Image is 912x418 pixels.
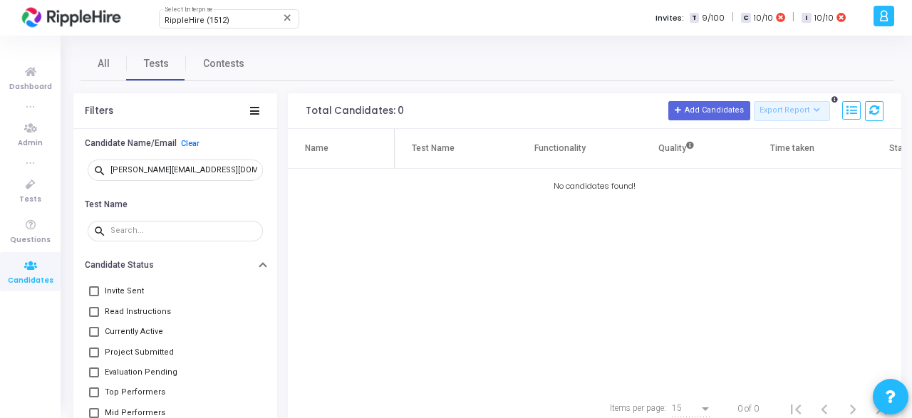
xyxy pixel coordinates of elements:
[73,193,277,215] button: Test Name
[618,129,734,169] th: Quality
[8,275,53,287] span: Candidates
[305,140,328,156] div: Name
[85,105,113,117] div: Filters
[306,105,404,117] div: Total Candidates: 0
[73,132,277,155] button: Candidate Name/EmailClear
[98,56,110,71] span: All
[93,224,110,237] mat-icon: search
[18,137,43,150] span: Admin
[85,199,128,210] h6: Test Name
[181,139,199,148] a: Clear
[203,56,244,71] span: Contests
[144,56,169,71] span: Tests
[19,194,41,206] span: Tests
[110,226,257,235] input: Search...
[110,166,257,174] input: Search...
[105,344,174,361] span: Project Submitted
[770,140,814,156] div: Time taken
[814,12,834,24] span: 10/10
[655,12,684,24] label: Invites:
[10,234,51,246] span: Questions
[690,13,699,23] span: T
[105,384,165,401] span: Top Performers
[395,129,502,169] th: Test Name
[288,180,901,192] div: No candidates found!
[165,16,229,25] span: RippleHire (1512)
[792,10,794,25] span: |
[732,10,734,25] span: |
[754,12,773,24] span: 10/10
[702,12,725,24] span: 9/100
[672,403,682,413] span: 15
[282,12,294,23] mat-icon: Clear
[85,260,154,271] h6: Candidate Status
[741,13,750,23] span: C
[105,323,163,340] span: Currently Active
[672,404,712,414] mat-select: Items per page:
[668,101,750,120] button: Add Candidates
[93,164,110,177] mat-icon: search
[610,402,666,414] div: Items per page:
[18,4,125,32] img: logo
[105,283,144,300] span: Invite Sent
[105,364,177,381] span: Evaluation Pending
[85,138,177,149] h6: Candidate Name/Email
[737,402,759,415] div: 0 of 0
[105,303,171,320] span: Read Instructions
[502,129,618,169] th: Functionality
[754,101,830,121] button: Export Report
[802,13,811,23] span: I
[73,254,277,276] button: Candidate Status
[9,81,52,93] span: Dashboard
